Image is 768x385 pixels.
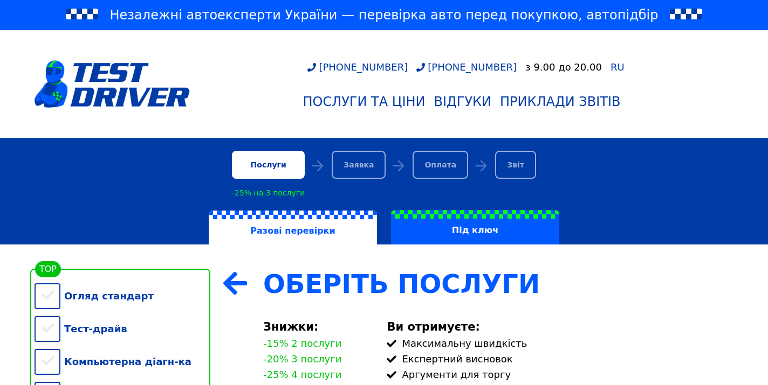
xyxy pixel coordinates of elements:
[35,279,210,312] div: Огляд стандарт
[391,210,559,244] label: Під ключ
[611,62,625,72] a: RU
[263,338,341,349] div: -15% 2 послуги
[263,369,341,380] div: -25% 4 послуги
[332,151,386,179] div: Заявка
[263,320,374,333] div: Знижки:
[387,369,733,380] div: Аргументи для торгу
[384,210,566,244] a: Під ключ
[611,61,625,73] span: RU
[35,34,190,134] a: logotype@3x
[387,320,733,333] div: Ви отримуєте:
[500,94,620,109] div: Приклади звітів
[35,312,210,345] div: Тест-драйв
[263,269,733,299] div: Оберіть Послуги
[209,211,377,245] label: Разові перевірки
[35,345,210,378] div: Компьютерна діагн-ка
[495,151,536,179] div: Звіт
[303,94,425,109] div: Послуги та Ціни
[387,353,733,365] div: Експертний висновок
[430,90,496,114] a: Відгуки
[110,6,659,24] span: Незалежні автоексперти України — перевірка авто перед покупкою, автопідбір
[307,61,408,73] a: [PHONE_NUMBER]
[387,338,733,349] div: Максимальну швидкість
[525,61,602,73] div: з 9.00 до 20.00
[416,61,517,73] a: [PHONE_NUMBER]
[232,151,305,179] div: Послуги
[413,151,468,179] div: Оплата
[298,90,429,114] a: Послуги та Ціни
[263,353,341,365] div: -20% 3 послуги
[496,90,625,114] a: Приклади звітів
[434,94,492,109] div: Відгуки
[232,188,305,197] div: -25% на 3 послуги
[35,60,190,108] img: logotype@3x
